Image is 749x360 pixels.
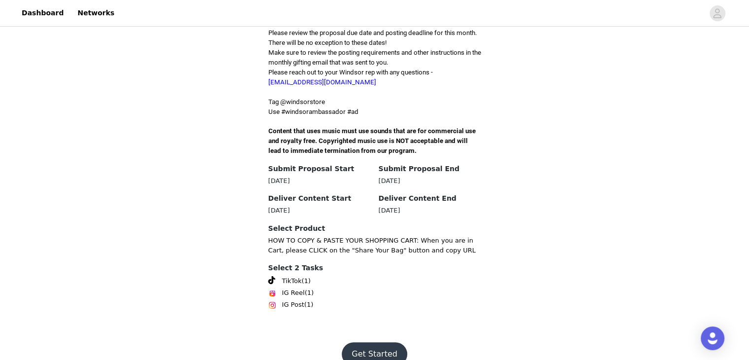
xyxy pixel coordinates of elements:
[304,300,313,310] span: (1)
[16,2,69,24] a: Dashboard
[268,301,276,309] img: Instagram Icon
[305,288,314,298] span: (1)
[379,164,481,174] h4: Submit Proposal End
[268,263,481,273] h4: Select 2 Tasks
[268,176,371,186] div: [DATE]
[268,289,276,297] img: Instagram Reels Icon
[268,193,371,204] h4: Deliver Content Start
[268,108,358,115] span: Use #windsorambassador #ad
[282,300,304,310] span: IG Post
[268,29,477,46] span: Please review the proposal due date and posting deadline for this month. There will be no excepti...
[268,206,371,216] div: [DATE]
[379,193,481,204] h4: Deliver Content End
[268,236,481,255] p: HOW TO COPY & PASTE YOUR SHOPPING CART: When you are in Cart, please CLICK on the "Share Your Bag...
[268,164,371,174] h4: Submit Proposal Start
[268,127,477,154] span: Content that uses music must use sounds that are for commercial use and royalty free. Copyrighted...
[268,223,481,234] h4: Select Product
[379,206,481,216] div: [DATE]
[71,2,120,24] a: Networks
[268,69,433,86] span: Please reach out to your Windsor rep with any questions -
[268,98,325,106] span: Tag @windsorstore
[268,78,376,86] a: [EMAIL_ADDRESS][DOMAIN_NAME]
[301,276,310,286] span: (1)
[282,276,302,286] span: TikTok
[268,49,481,66] span: Make sure to review the posting requirements and other instructions in the monthly gifting email ...
[701,326,724,350] div: Open Intercom Messenger
[713,5,722,21] div: avatar
[282,288,305,298] span: IG Reel
[379,176,481,186] div: [DATE]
